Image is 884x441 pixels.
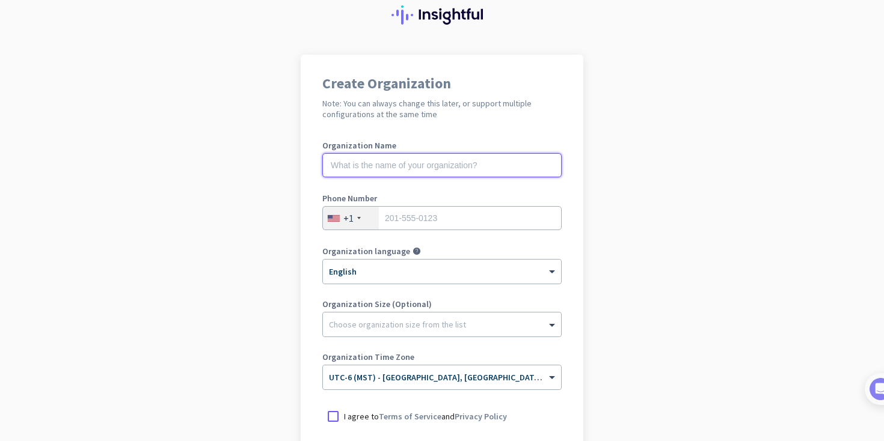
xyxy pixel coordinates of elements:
i: help [413,247,421,255]
a: Terms of Service [379,411,441,422]
p: I agree to and [344,410,507,422]
img: Insightful [391,5,493,25]
h1: Create Organization [322,76,562,91]
input: 201-555-0123 [322,206,562,230]
h2: Note: You can always change this later, or support multiple configurations at the same time [322,98,562,120]
label: Organization Name [322,141,562,150]
label: Phone Number [322,194,562,202]
div: +1 [343,212,354,224]
input: What is the name of your organization? [322,153,562,177]
label: Organization language [322,247,410,255]
a: Privacy Policy [455,411,507,422]
label: Organization Size (Optional) [322,300,562,308]
label: Organization Time Zone [322,353,562,361]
